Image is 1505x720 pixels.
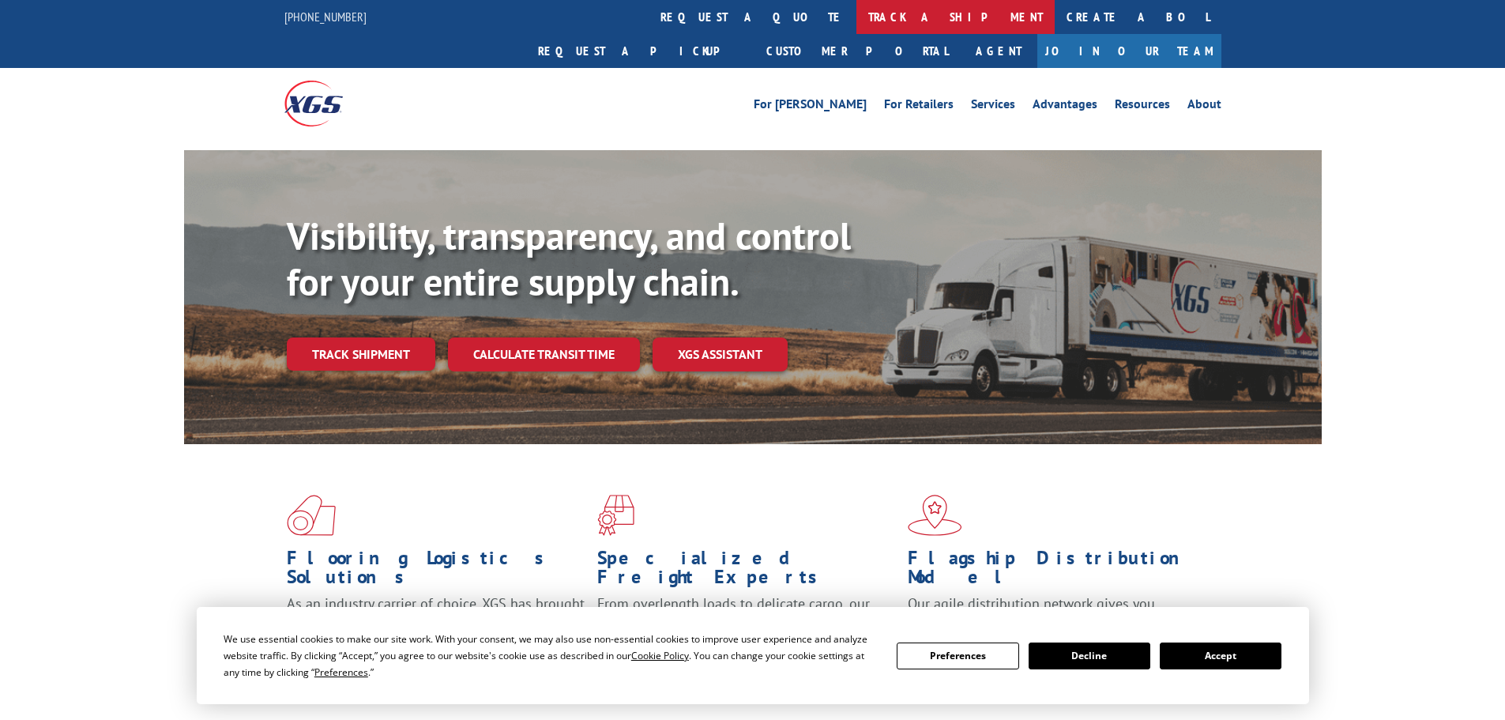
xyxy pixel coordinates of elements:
span: Our agile distribution network gives you nationwide inventory management on demand. [908,594,1198,631]
span: As an industry carrier of choice, XGS has brought innovation and dedication to flooring logistics... [287,594,585,650]
a: Agent [960,34,1037,68]
a: Join Our Team [1037,34,1221,68]
a: Services [971,98,1015,115]
a: Calculate transit time [448,337,640,371]
img: xgs-icon-flagship-distribution-model-red [908,495,962,536]
button: Preferences [897,643,1018,669]
a: XGS ASSISTANT [653,337,788,371]
a: For [PERSON_NAME] [754,98,867,115]
span: Cookie Policy [631,649,689,662]
b: Visibility, transparency, and control for your entire supply chain. [287,211,851,306]
img: xgs-icon-focused-on-flooring-red [597,495,634,536]
a: Resources [1115,98,1170,115]
div: We use essential cookies to make our site work. With your consent, we may also use non-essential ... [224,631,878,680]
a: [PHONE_NUMBER] [284,9,367,25]
a: Customer Portal [754,34,960,68]
button: Accept [1160,643,1281,669]
span: Preferences [314,665,368,679]
a: For Retailers [884,98,954,115]
h1: Specialized Freight Experts [597,548,896,594]
a: About [1187,98,1221,115]
div: Cookie Consent Prompt [197,607,1309,704]
a: Advantages [1033,98,1097,115]
button: Decline [1029,643,1150,669]
a: Track shipment [287,337,435,371]
h1: Flooring Logistics Solutions [287,548,585,594]
img: xgs-icon-total-supply-chain-intelligence-red [287,495,336,536]
a: Request a pickup [526,34,754,68]
h1: Flagship Distribution Model [908,548,1206,594]
p: From overlength loads to delicate cargo, our experienced staff knows the best way to move your fr... [597,594,896,665]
